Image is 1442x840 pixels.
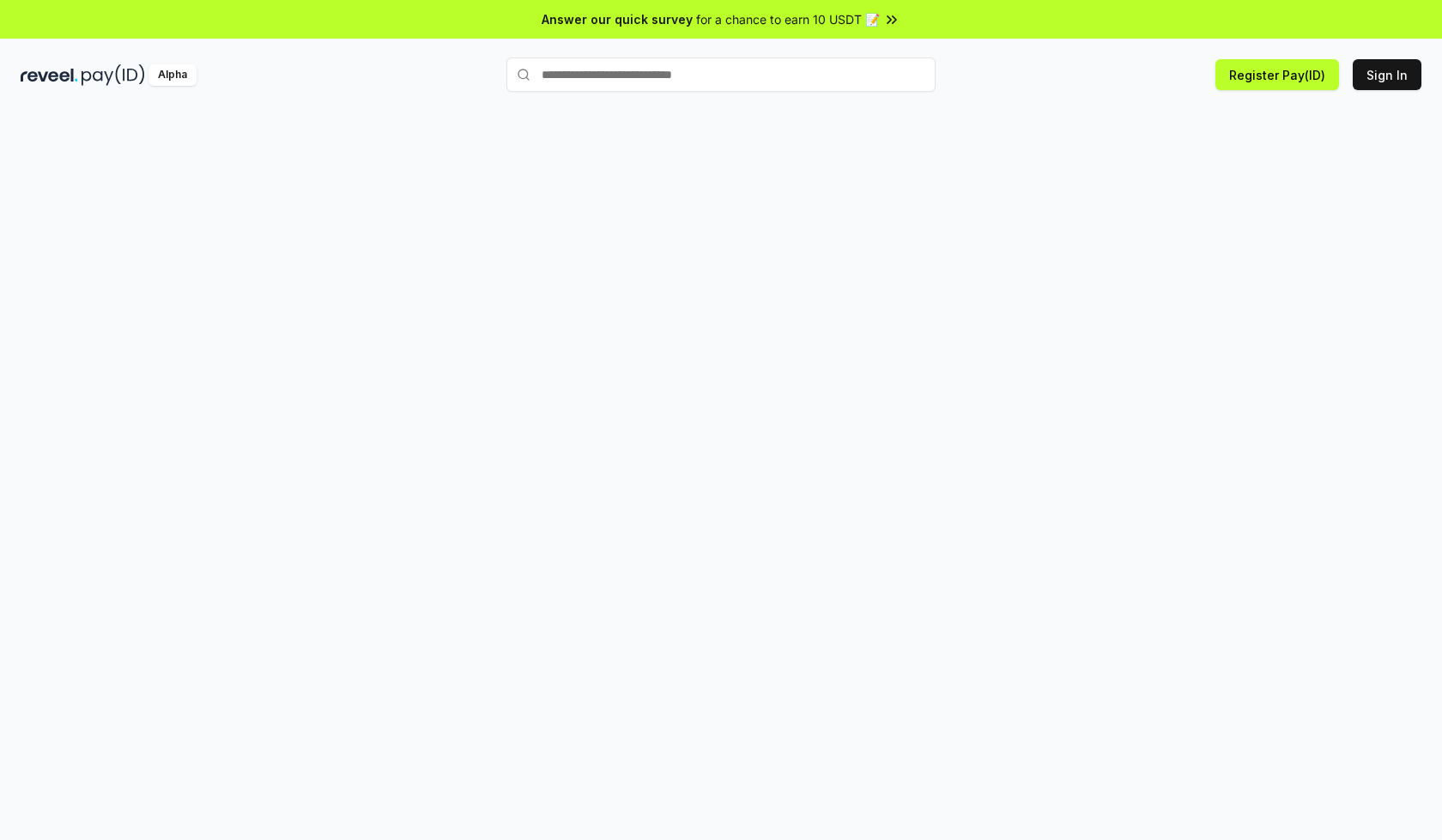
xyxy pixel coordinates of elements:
[696,10,880,28] span: for a chance to earn 10 USDT 📝
[148,64,197,86] div: Alpha
[1353,59,1421,90] button: Sign In
[1215,59,1339,90] button: Register Pay(ID)
[82,64,145,86] img: pay_id
[542,10,693,28] span: Answer our quick survey
[21,64,78,86] img: reveel_dark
